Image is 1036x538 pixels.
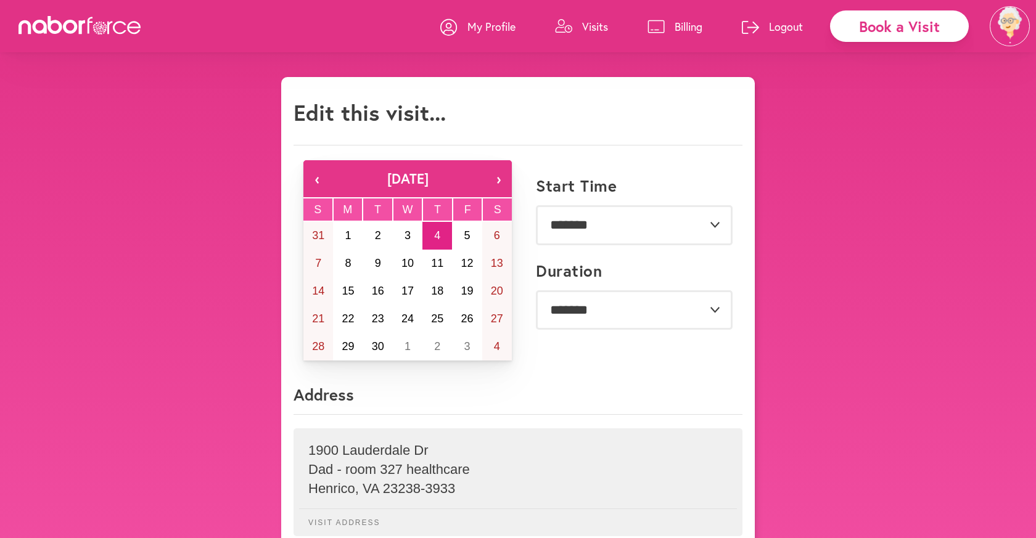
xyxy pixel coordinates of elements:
[482,222,512,250] button: September 6, 2025
[308,462,728,478] p: Dad - room 327 healthcare
[491,312,503,325] abbr: September 27, 2025
[431,312,443,325] abbr: September 25, 2025
[452,305,482,333] button: September 26, 2025
[393,305,422,333] button: September 24, 2025
[440,8,516,45] a: My Profile
[555,8,608,45] a: Visits
[343,203,352,216] abbr: Monday
[452,333,482,361] button: October 3, 2025
[494,229,500,242] abbr: September 6, 2025
[342,285,354,297] abbr: September 15, 2025
[308,481,728,497] p: Henrico , VA 23238-3933
[333,305,363,333] button: September 22, 2025
[372,340,384,353] abbr: September 30, 2025
[536,261,602,280] label: Duration
[312,312,324,325] abbr: September 21, 2025
[345,229,351,242] abbr: September 1, 2025
[401,312,414,325] abbr: September 24, 2025
[494,340,500,353] abbr: October 4, 2025
[312,229,324,242] abbr: August 31, 2025
[464,340,471,353] abbr: October 3, 2025
[742,8,803,45] a: Logout
[372,312,384,325] abbr: September 23, 2025
[464,229,471,242] abbr: September 5, 2025
[452,250,482,277] button: September 12, 2025
[422,277,452,305] button: September 18, 2025
[422,333,452,361] button: October 2, 2025
[434,229,440,242] abbr: September 4, 2025
[303,250,333,277] button: September 7, 2025
[830,10,969,42] div: Book a Visit
[363,250,393,277] button: September 9, 2025
[294,99,446,126] h1: Edit this visit...
[467,19,516,34] p: My Profile
[405,229,411,242] abbr: September 3, 2025
[431,257,443,269] abbr: September 11, 2025
[375,229,381,242] abbr: September 2, 2025
[333,222,363,250] button: September 1, 2025
[342,312,354,325] abbr: September 22, 2025
[342,340,354,353] abbr: September 29, 2025
[333,250,363,277] button: September 8, 2025
[675,19,702,34] p: Billing
[303,333,333,361] button: September 28, 2025
[403,203,413,216] abbr: Wednesday
[363,222,393,250] button: September 2, 2025
[393,333,422,361] button: October 1, 2025
[312,285,324,297] abbr: September 14, 2025
[461,257,474,269] abbr: September 12, 2025
[482,305,512,333] button: September 27, 2025
[769,19,803,34] p: Logout
[312,340,324,353] abbr: September 28, 2025
[536,176,617,195] label: Start Time
[452,222,482,250] button: September 5, 2025
[491,285,503,297] abbr: September 20, 2025
[422,305,452,333] button: September 25, 2025
[294,384,742,415] p: Address
[303,305,333,333] button: September 21, 2025
[314,203,321,216] abbr: Sunday
[303,160,331,197] button: ‹
[363,333,393,361] button: September 30, 2025
[374,203,381,216] abbr: Tuesday
[401,257,414,269] abbr: September 10, 2025
[582,19,608,34] p: Visits
[363,277,393,305] button: September 16, 2025
[333,333,363,361] button: September 29, 2025
[494,203,501,216] abbr: Saturday
[372,285,384,297] abbr: September 16, 2025
[401,285,414,297] abbr: September 17, 2025
[990,6,1030,46] img: efc20bcf08b0dac87679abea64c1faab.png
[434,340,440,353] abbr: October 2, 2025
[491,257,503,269] abbr: September 13, 2025
[482,250,512,277] button: September 13, 2025
[345,257,351,269] abbr: September 8, 2025
[363,305,393,333] button: September 23, 2025
[422,222,452,250] button: September 4, 2025
[434,203,441,216] abbr: Thursday
[482,333,512,361] button: October 4, 2025
[303,277,333,305] button: September 14, 2025
[333,277,363,305] button: September 15, 2025
[299,508,737,527] p: Visit Address
[393,250,422,277] button: September 10, 2025
[393,222,422,250] button: September 3, 2025
[405,340,411,353] abbr: October 1, 2025
[464,203,471,216] abbr: Friday
[452,277,482,305] button: September 19, 2025
[315,257,321,269] abbr: September 7, 2025
[461,285,474,297] abbr: September 19, 2025
[647,8,702,45] a: Billing
[422,250,452,277] button: September 11, 2025
[375,257,381,269] abbr: September 9, 2025
[461,312,474,325] abbr: September 26, 2025
[331,160,485,197] button: [DATE]
[308,442,728,459] p: 1900 Lauderdale Dr
[485,160,512,197] button: ›
[303,222,333,250] button: August 31, 2025
[482,277,512,305] button: September 20, 2025
[431,285,443,297] abbr: September 18, 2025
[393,277,422,305] button: September 17, 2025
